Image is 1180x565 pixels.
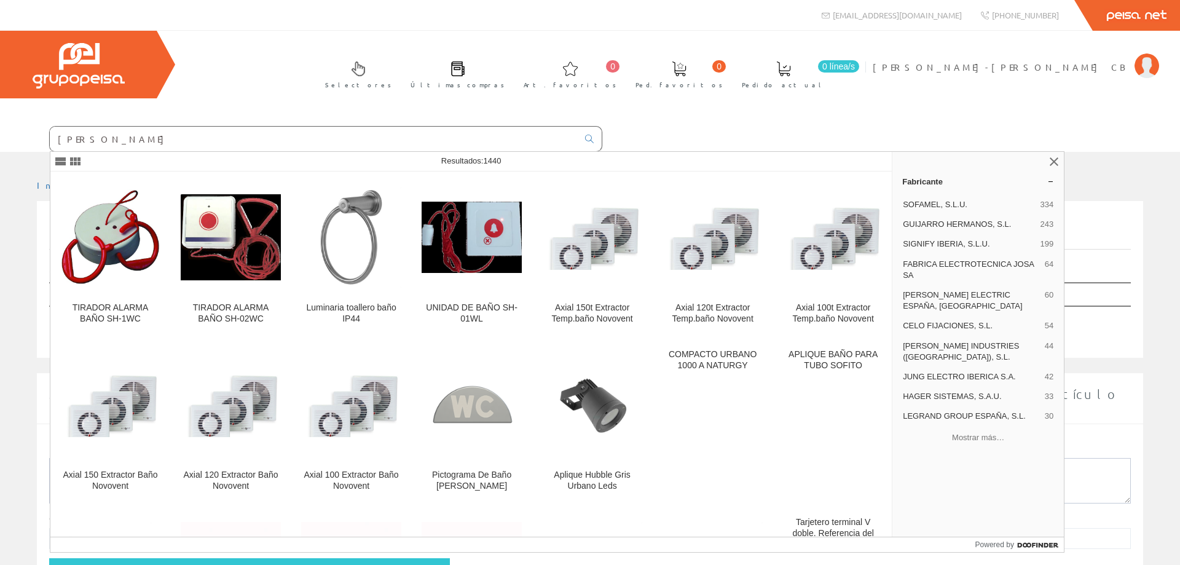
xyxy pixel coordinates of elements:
[635,79,723,91] span: Ped. favoritos
[49,261,157,279] label: Mostrar
[37,180,89,191] a: Inicio
[1040,219,1053,230] span: 243
[49,443,267,455] label: Descripción personalizada
[663,302,763,325] div: Axial 120t Extractor Temp.baño Novovent
[892,172,1064,191] a: Fabricante
[1045,320,1053,331] span: 54
[992,10,1059,20] span: [PHONE_NUMBER]
[422,202,522,272] img: UNIDAD DE BAÑO SH-01WL
[975,539,1014,550] span: Powered by
[1045,290,1053,312] span: 60
[903,219,1035,230] span: GUIJARRO HERMANOS, S.L.
[422,355,522,455] img: Pictograma De Baño Zenit Niessen
[60,189,160,285] img: TIRADOR ALARMA BAÑO SH-1WC
[742,79,825,91] span: Pedido actual
[1040,239,1053,250] span: 199
[903,290,1040,312] span: [PERSON_NAME] ELECTRIC ESPAÑA, [GEOGRAPHIC_DATA]
[50,127,578,151] input: Buscar ...
[903,239,1035,250] span: SIGNIFY IBERIA, S.L.U.
[171,339,291,506] a: Axial 120 Extractor Baño Novovent Axial 120 Extractor Baño Novovent
[181,373,281,438] img: Axial 120 Extractor Baño Novovent
[50,172,170,339] a: TIRADOR ALARMA BAÑO SH-1WC TIRADOR ALARMA BAÑO SH-1WC
[33,43,125,89] img: Grupo Peisa
[325,79,391,91] span: Selectores
[873,51,1159,63] a: [PERSON_NAME]-[PERSON_NAME] CB
[301,187,401,287] img: Luminaria toallero baño IP44
[181,470,281,492] div: Axial 120 Extractor Baño Novovent
[181,194,281,281] img: TIRADOR ALARMA BAÑO SH-02WC
[301,302,401,325] div: Luminaria toallero baño IP44
[422,302,522,325] div: UNIDAD DE BAÑO SH-01WL
[1045,391,1053,402] span: 33
[663,349,763,371] div: COMPACTO URBANO 1000 A NATURGY
[903,259,1040,281] span: FABRICA ELECTROTECNICA JOSA SA
[398,51,511,96] a: Últimas compras
[301,470,401,492] div: Axial 100 Extractor Baño Novovent
[818,60,859,73] span: 0 línea/s
[171,172,291,339] a: TIRADOR ALARMA BAÑO SH-02WC TIRADOR ALARMA BAÑO SH-02WC
[1045,371,1053,382] span: 42
[903,371,1040,382] span: JUNG ELECTRO IBERICA S.A.
[532,172,652,339] a: Axial 150t Extractor Temp.baño Novovent Axial 150t Extractor Temp.baño Novovent
[903,341,1040,363] span: [PERSON_NAME] INDUSTRIES ([GEOGRAPHIC_DATA]), S.L.
[653,339,773,506] a: COMPACTO URBANO 1000 A NATURGY
[49,387,1119,417] span: Si no ha encontrado algún artículo en nuestro catálogo introduzca aquí la cantidad y la descripci...
[873,61,1128,73] span: [PERSON_NAME]-[PERSON_NAME] CB
[1040,199,1053,210] span: 334
[783,302,883,325] div: Axial 100t Extractor Temp.baño Novovent
[606,60,619,73] span: 0
[49,306,1016,336] td: No se han encontrado artículos, pruebe con otra búsqueda
[1045,411,1053,422] span: 30
[60,470,160,492] div: Axial 150 Extractor Baño Novovent
[301,373,401,438] img: Axial 100 Extractor Baño Novovent
[833,10,962,20] span: [EMAIL_ADDRESS][DOMAIN_NAME]
[542,302,642,325] div: Axial 150t Extractor Temp.baño Novovent
[411,79,505,91] span: Últimas compras
[412,339,532,506] a: Pictograma De Baño Zenit Niessen Pictograma De Baño [PERSON_NAME]
[1045,259,1053,281] span: 64
[50,339,170,506] a: Axial 150 Extractor Baño Novovent Axial 150 Extractor Baño Novovent
[441,156,502,165] span: Resultados:
[903,320,1040,331] span: CELO FIJACIONES, S.L.
[1016,283,1131,306] th: Datos
[291,339,411,506] a: Axial 100 Extractor Baño Novovent Axial 100 Extractor Baño Novovent
[975,537,1064,552] a: Powered by
[49,221,237,250] a: Listado de artículos
[712,60,726,73] span: 0
[773,172,893,339] a: Axial 100t Extractor Temp.baño Novovent Axial 100t Extractor Temp.baño Novovent
[903,391,1040,402] span: HAGER SISTEMAS, S.A.U.
[483,156,501,165] span: 1440
[663,205,763,270] img: Axial 120t Extractor Temp.baño Novovent
[524,79,616,91] span: Art. favoritos
[60,373,160,438] img: Axial 150 Extractor Baño Novovent
[897,427,1059,448] button: Mostrar más…
[783,349,883,371] div: APLIQUE BAÑO PARA TUBO SOFITO
[542,205,642,270] img: Axial 150t Extractor Temp.baño Novovent
[653,172,773,339] a: Axial 120t Extractor Temp.baño Novovent Axial 120t Extractor Temp.baño Novovent
[903,411,1040,422] span: LEGRAND GROUP ESPAÑA, S.L.
[542,355,642,455] img: Aplique Hubble Gris Urbano Leds
[532,339,652,506] a: Aplique Hubble Gris Urbano Leds Aplique Hubble Gris Urbano Leds
[773,339,893,506] a: APLIQUE BAÑO PARA TUBO SOFITO
[542,470,642,492] div: Aplique Hubble Gris Urbano Leds
[60,302,160,325] div: TIRADOR ALARMA BAÑO SH-1WC
[181,302,281,325] div: TIRADOR ALARMA BAÑO SH-02WC
[422,470,522,492] div: Pictograma De Baño [PERSON_NAME]
[1045,341,1053,363] span: 44
[313,51,398,96] a: Selectores
[49,513,114,525] label: Cantidad
[291,172,411,339] a: Luminaria toallero baño IP44 Luminaria toallero baño IP44
[903,199,1035,210] span: SOFAMEL, S.L.U.
[783,205,883,270] img: Axial 100t Extractor Temp.baño Novovent
[412,172,532,339] a: UNIDAD DE BAÑO SH-01WL UNIDAD DE BAÑO SH-01WL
